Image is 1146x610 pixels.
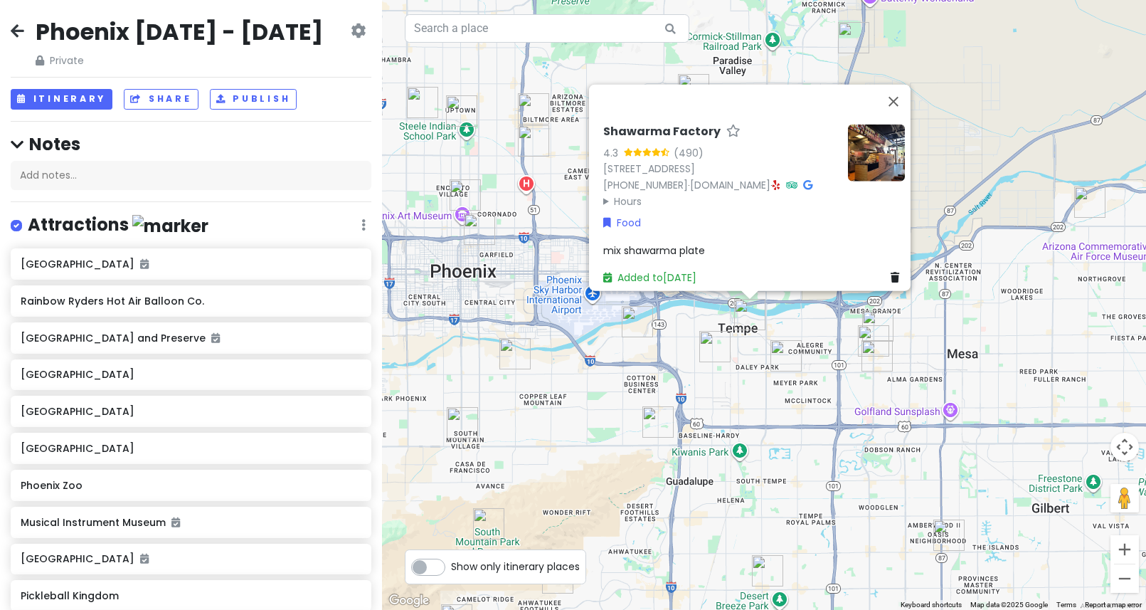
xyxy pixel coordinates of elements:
div: ARENA 23 Chandler [933,520,965,551]
div: Chubby's Tacos [642,406,674,438]
a: Open this area in Google Maps (opens a new window) [386,591,433,610]
summary: Hours [603,193,837,209]
button: Publish [210,89,297,110]
button: Close [876,84,911,118]
div: · · [603,124,837,209]
div: The Church in Tempe [699,331,731,362]
div: JELATO 8∞ [770,340,802,372]
div: (490) [674,144,704,160]
div: Pickleball Kingdom [752,555,783,587]
i: Google Maps [803,179,812,189]
i: Added to itinerary [171,517,180,527]
div: Cocina Madrigal Tacos + Tequila [499,338,531,369]
h6: Pickleball Kingdom [21,589,361,602]
button: Share [124,89,198,110]
img: Picture of the place [848,124,905,181]
span: Show only itinerary places [451,559,580,574]
div: Saigon Jade [861,340,893,372]
h6: Shawarma Factory [603,124,721,139]
div: Octane Raceway [838,22,869,53]
span: mix shawarma plate [603,243,705,257]
a: [DOMAIN_NAME] [690,177,770,191]
div: In-N-Out Burger [518,93,549,125]
h4: Notes [11,133,371,155]
button: Drag Pegman onto the map to open Street View [1110,484,1139,512]
button: Zoom in [1110,535,1139,564]
div: 4.3 [603,144,624,160]
a: Report a map error [1085,601,1142,609]
a: Terms (opens in new tab) [1056,601,1076,609]
h6: Musical Instrument Museum [21,516,361,529]
img: Google [386,591,433,610]
button: Itinerary [11,89,112,110]
a: [STREET_ADDRESS] [603,161,695,175]
div: Nogales Hot Dogs no.2 [518,125,549,157]
a: Star place [726,124,741,139]
div: 2757 E Odessa St [1074,186,1105,218]
a: Added to[DATE] [603,270,696,284]
h2: Phoenix [DATE] - [DATE] [36,17,323,47]
i: Added to itinerary [140,259,149,269]
div: 1928 W 2nd Pl [862,310,893,342]
i: Tripadvisor [786,179,797,189]
h6: Phoenix Zoo [21,479,361,492]
a: Food [603,214,641,230]
h6: [GEOGRAPHIC_DATA] [21,258,361,270]
div: Shawarma Factory [734,299,765,330]
i: Added to itinerary [140,554,149,564]
a: Delete place [891,269,905,285]
a: [PHONE_NUMBER] [603,177,688,191]
input: Search a place [405,14,689,43]
img: marker [132,215,208,237]
h6: [GEOGRAPHIC_DATA] [21,442,361,455]
div: CRAFTI Tea & Mocktail [858,325,889,357]
h6: [GEOGRAPHIC_DATA] [21,368,361,381]
div: Little Miss BBQ-University [622,306,653,337]
h4: Attractions [28,214,208,237]
h6: [GEOGRAPHIC_DATA] [21,552,361,565]
h6: [GEOGRAPHIC_DATA] and Preserve [21,332,361,345]
h6: Rainbow Ryders Hot Air Balloon Co. [21,295,361,307]
div: Add notes... [11,161,371,191]
div: Tambayan Filipino Food [407,87,438,118]
div: 14052 S 24th Way [542,562,573,594]
span: Private [36,53,323,68]
div: JL Patisserie [446,95,477,127]
i: Added to itinerary [211,333,220,343]
button: Keyboard shortcuts [901,600,962,610]
div: Taco Boy's [464,214,495,245]
div: Poncho's Mexican Food and Cantina [447,407,478,438]
div: Camelback Mountain [678,74,709,105]
span: Map data ©2025 Google [970,601,1048,609]
h6: [GEOGRAPHIC_DATA] [21,405,361,418]
div: Heard Museum [450,179,481,211]
button: Zoom out [1110,564,1139,593]
div: South Mountain Park and Preserve [473,508,504,540]
button: Map camera controls [1110,433,1139,461]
